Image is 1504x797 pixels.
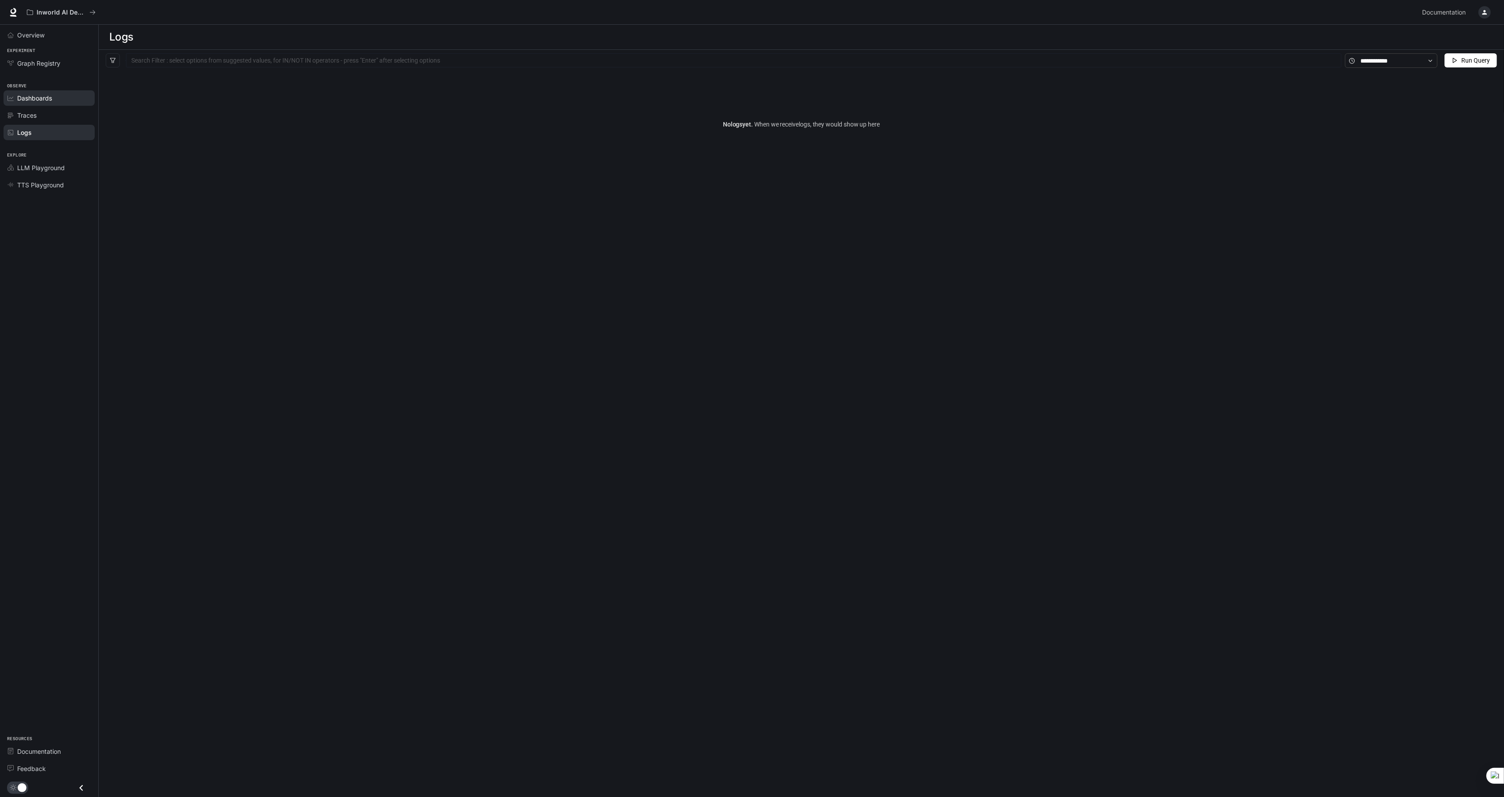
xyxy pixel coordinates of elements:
[4,56,95,71] a: Graph Registry
[753,121,880,128] span: When we receive logs , they would show up here
[110,57,116,63] span: filter
[4,177,95,193] a: TTS Playground
[18,782,26,792] span: Dark mode toggle
[1422,7,1466,18] span: Documentation
[17,93,52,103] span: Dashboards
[23,4,100,21] button: All workspaces
[4,160,95,175] a: LLM Playground
[17,59,60,68] span: Graph Registry
[17,30,44,40] span: Overview
[4,90,95,106] a: Dashboards
[109,28,133,46] h1: Logs
[1419,4,1472,21] a: Documentation
[17,764,46,773] span: Feedback
[723,119,880,129] article: No logs yet.
[4,27,95,43] a: Overview
[17,180,64,190] span: TTS Playground
[4,761,95,776] a: Feedback
[4,125,95,140] a: Logs
[71,779,91,797] button: Close drawer
[17,111,37,120] span: Traces
[37,9,86,16] p: Inworld AI Demos
[106,53,120,67] button: filter
[17,747,61,756] span: Documentation
[17,128,32,137] span: Logs
[4,108,95,123] a: Traces
[4,744,95,759] a: Documentation
[1445,53,1497,67] button: Run Query
[1461,56,1490,65] span: Run Query
[17,163,65,172] span: LLM Playground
